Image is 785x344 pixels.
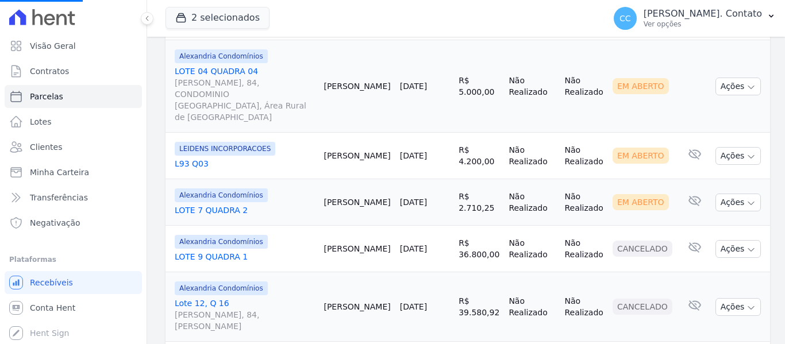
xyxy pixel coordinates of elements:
a: Contratos [5,60,142,83]
td: R$ 2.710,25 [454,179,504,226]
div: Em Aberto [613,148,669,164]
span: Alexandria Condomínios [175,188,268,202]
button: Ações [715,298,761,316]
td: R$ 36.800,00 [454,226,504,272]
td: Não Realizado [560,179,607,226]
a: Conta Hent [5,296,142,319]
span: Alexandria Condomínios [175,235,268,249]
a: Lotes [5,110,142,133]
a: Recebíveis [5,271,142,294]
td: Não Realizado [504,226,560,272]
td: [PERSON_NAME] [319,179,395,226]
span: Minha Carteira [30,167,89,178]
a: Negativação [5,211,142,234]
p: [PERSON_NAME]. Contato [644,8,762,20]
a: [DATE] [400,198,427,207]
td: Não Realizado [560,40,607,133]
span: LEIDENS INCORPORACOES [175,142,275,156]
a: LOTE 7 QUADRA 2 [175,204,314,216]
td: [PERSON_NAME] [319,226,395,272]
td: Não Realizado [504,40,560,133]
span: Negativação [30,217,80,229]
a: Visão Geral [5,34,142,57]
td: [PERSON_NAME] [319,133,395,179]
a: [DATE] [400,302,427,311]
a: Parcelas [5,85,142,108]
span: Transferências [30,192,88,203]
button: 2 selecionados [166,7,270,29]
button: Ações [715,240,761,258]
td: R$ 5.000,00 [454,40,504,133]
a: [DATE] [400,244,427,253]
button: CC [PERSON_NAME]. Contato Ver opções [605,2,785,34]
td: R$ 4.200,00 [454,133,504,179]
td: [PERSON_NAME] [319,272,395,342]
a: [DATE] [400,82,427,91]
td: Não Realizado [504,179,560,226]
button: Ações [715,194,761,211]
span: Visão Geral [30,40,76,52]
span: Conta Hent [30,302,75,314]
td: [PERSON_NAME] [319,40,395,133]
a: [DATE] [400,151,427,160]
p: Ver opções [644,20,762,29]
span: Clientes [30,141,62,153]
td: Não Realizado [504,133,560,179]
span: Alexandria Condomínios [175,49,268,63]
td: Não Realizado [504,272,560,342]
td: Não Realizado [560,133,607,179]
a: Transferências [5,186,142,209]
span: CC [619,14,631,22]
td: R$ 39.580,92 [454,272,504,342]
span: Recebíveis [30,277,73,288]
span: [PERSON_NAME], 84, [PERSON_NAME] [175,309,314,332]
a: Minha Carteira [5,161,142,184]
td: Não Realizado [560,226,607,272]
div: Plataformas [9,253,137,266]
div: Cancelado [613,241,672,257]
button: Ações [715,147,761,165]
td: Não Realizado [560,272,607,342]
button: Ações [715,78,761,95]
div: Em Aberto [613,78,669,94]
div: Cancelado [613,299,672,315]
a: LOTE 04 QUADRA 04[PERSON_NAME], 84, CONDOMINIO [GEOGRAPHIC_DATA], Área Rural de [GEOGRAPHIC_DATA] [175,65,314,123]
span: Lotes [30,116,52,127]
a: Lote 12, Q 16[PERSON_NAME], 84, [PERSON_NAME] [175,297,314,332]
span: Contratos [30,65,69,77]
a: L93 Q03 [175,158,314,169]
span: Parcelas [30,91,63,102]
a: LOTE 9 QUADRA 1 [175,251,314,262]
span: [PERSON_NAME], 84, CONDOMINIO [GEOGRAPHIC_DATA], Área Rural de [GEOGRAPHIC_DATA] [175,77,314,123]
a: Clientes [5,136,142,159]
div: Em Aberto [613,194,669,210]
span: Alexandria Condomínios [175,281,268,295]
